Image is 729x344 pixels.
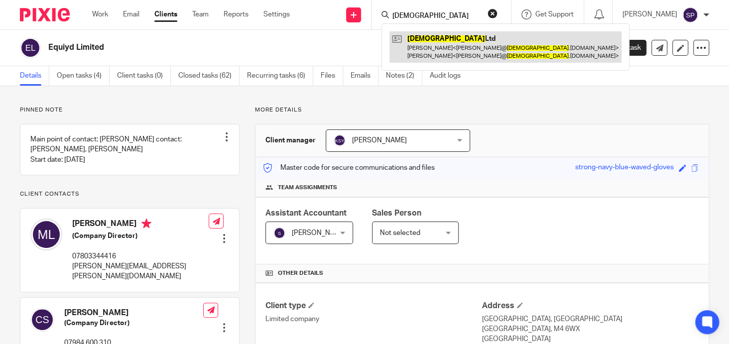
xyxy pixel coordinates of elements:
a: Closed tasks (62) [178,66,240,86]
p: Limited company [265,314,482,324]
p: Client contacts [20,190,240,198]
span: Other details [278,269,323,277]
p: [PERSON_NAME][EMAIL_ADDRESS][PERSON_NAME][DOMAIN_NAME] [72,261,209,282]
p: More details [255,106,709,114]
p: [GEOGRAPHIC_DATA] [482,334,699,344]
span: Sales Person [372,209,421,217]
h2: Equiyd Limited [48,42,469,53]
img: svg%3E [20,37,41,58]
a: Clients [154,9,177,19]
span: Assistant Accountant [265,209,347,217]
h4: Address [482,301,699,311]
h4: [PERSON_NAME] [64,308,203,318]
input: Search [391,12,481,21]
h3: Client manager [265,135,316,145]
a: Recurring tasks (6) [247,66,313,86]
h5: (Company Director) [72,231,209,241]
h4: Client type [265,301,482,311]
a: Details [20,66,49,86]
img: svg%3E [273,227,285,239]
a: Client tasks (0) [117,66,171,86]
a: Files [321,66,343,86]
button: Clear [487,8,497,18]
a: Audit logs [430,66,468,86]
span: Get Support [535,11,574,18]
h5: (Company Director) [64,318,203,328]
p: Pinned note [20,106,240,114]
a: Open tasks (4) [57,66,110,86]
a: Emails [351,66,378,86]
img: svg%3E [682,7,698,23]
a: Settings [263,9,290,19]
a: Reports [224,9,248,19]
span: Team assignments [278,184,337,192]
a: Email [123,9,139,19]
p: Master code for secure communications and files [263,163,435,173]
img: Pixie [20,8,70,21]
p: 07803344416 [72,251,209,261]
i: Primary [141,219,151,229]
a: Work [92,9,108,19]
p: [PERSON_NAME] [622,9,677,19]
a: Team [192,9,209,19]
div: strong-navy-blue-waved-gloves [575,162,674,174]
p: [GEOGRAPHIC_DATA], [GEOGRAPHIC_DATA] [482,314,699,324]
img: svg%3E [30,308,54,332]
h4: [PERSON_NAME] [72,219,209,231]
img: svg%3E [30,219,62,250]
span: Not selected [380,229,420,236]
img: svg%3E [334,134,346,146]
span: [PERSON_NAME] R [292,229,353,236]
span: [PERSON_NAME] [352,137,407,144]
p: [GEOGRAPHIC_DATA], M4 6WX [482,324,699,334]
a: Notes (2) [386,66,422,86]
